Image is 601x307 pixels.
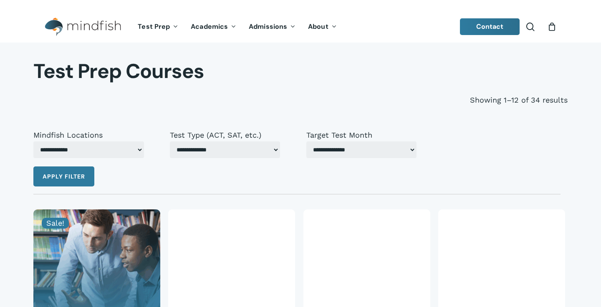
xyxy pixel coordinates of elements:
[308,22,328,31] span: About
[242,23,302,30] a: Admissions
[131,23,184,30] a: Test Prep
[476,22,504,31] span: Contact
[460,18,520,35] a: Contact
[33,11,568,43] header: Main Menu
[131,11,343,43] nav: Main Menu
[302,23,343,30] a: About
[184,23,242,30] a: Academics
[249,22,287,31] span: Admissions
[42,218,69,229] span: Sale!
[191,22,228,31] span: Academics
[33,131,144,139] label: Mindfish Locations
[470,92,568,108] p: Showing 1–12 of 34 results
[138,22,170,31] span: Test Prep
[306,131,417,139] label: Target Test Month
[33,59,568,83] h1: Test Prep Courses
[170,131,280,139] label: Test Type (ACT, SAT, etc.)
[33,166,94,186] button: Apply filter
